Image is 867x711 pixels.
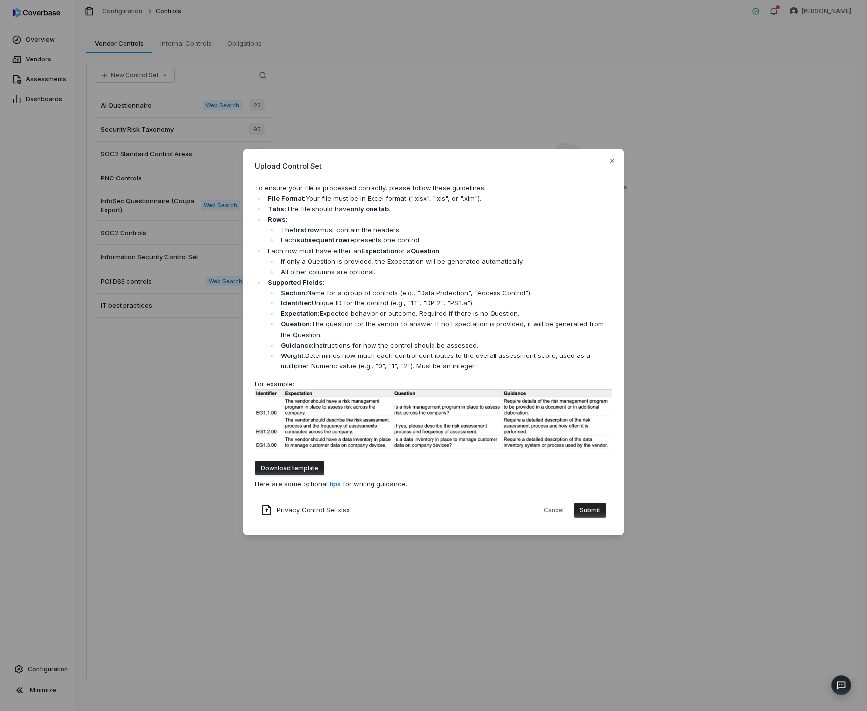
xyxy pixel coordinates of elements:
li: All other columns are optional. [278,267,612,277]
strong: Tabs: [268,205,286,213]
strong: Section: [281,289,307,296]
button: Download template [255,461,324,475]
li: Expected behavior or outcome. Required if there is no Question. [278,308,612,319]
strong: Supported Fields: [268,278,325,286]
li: Instructions for how the control should be assessed. [278,340,612,351]
li: Determines how much each control contributes to the overall assessment score, used as a multiplie... [278,351,612,371]
p: Your file must be in Excel format (".xlsx", ".xls", or ".xlm"). [268,193,612,204]
span: Upload Control Set [255,161,612,171]
li: If only a Question is provided, the Expectation will be generated automatically. [278,256,612,267]
strong: Question: [281,320,311,328]
strong: Expectation: [281,309,320,317]
strong: only one tab [350,205,389,213]
li: The must contain the headers. [278,225,612,235]
li: Unique ID for the control (e.g., "1.1", "DP-2", "PS.1.a"). [278,298,612,308]
button: tips [328,479,343,489]
strong: Expectation [361,247,398,255]
strong: Guidance: [281,341,314,349]
p: To ensure your file is processed correctly, please follow these guidelines: [255,183,612,193]
strong: Identifier: [281,299,312,307]
p: Each row must have either an or a . [268,246,612,256]
span: for writing guidance. [343,480,407,488]
strong: Question [411,247,439,255]
span: Here are some optional [255,480,328,488]
li: Name for a group of controls (e.g., "Data Protection", "Access Control"). [278,288,612,298]
span: For example: [255,380,294,388]
strong: subsequent row [296,236,348,244]
strong: Weight: [281,352,305,359]
p: The file should have . [268,204,612,214]
strong: first row [293,226,319,234]
li: The question for the vendor to answer. If no Expectation is provided, it will be generated from t... [278,319,612,340]
img: Sample spreadsheet format [255,389,612,449]
button: Submit [574,503,606,518]
button: Cancel [538,503,570,518]
li: Each represents one control. [278,235,612,245]
span: Privacy Control Set.xlsx [277,505,350,515]
strong: File Format: [268,194,306,202]
strong: Rows: [268,215,288,223]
